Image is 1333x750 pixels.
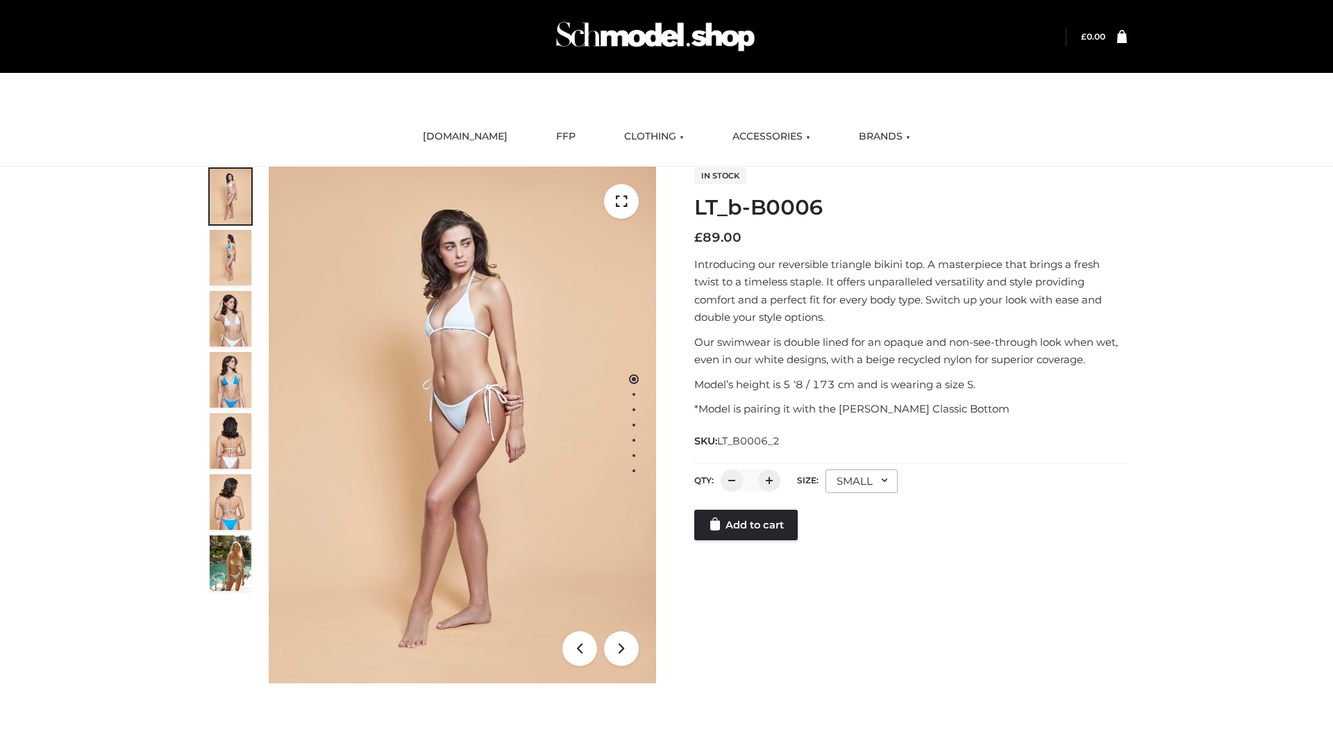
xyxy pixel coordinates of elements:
[269,167,656,683] img: LT_b-B0006
[210,474,251,530] img: ArielClassicBikiniTop_CloudNine_AzureSky_OW114ECO_8-scaled.jpg
[694,256,1127,326] p: Introducing our reversible triangle bikini top. A masterpiece that brings a fresh twist to a time...
[694,333,1127,369] p: Our swimwear is double lined for an opaque and non-see-through look when wet, even in our white d...
[546,122,586,152] a: FFP
[412,122,518,152] a: [DOMAIN_NAME]
[694,376,1127,394] p: Model’s height is 5 ‘8 / 173 cm and is wearing a size S.
[694,400,1127,418] p: *Model is pairing it with the [PERSON_NAME] Classic Bottom
[551,9,760,64] img: Schmodel Admin 964
[694,230,741,245] bdi: 89.00
[210,352,251,408] img: ArielClassicBikiniTop_CloudNine_AzureSky_OW114ECO_4-scaled.jpg
[717,435,780,447] span: LT_B0006_2
[825,469,898,493] div: SMALL
[210,535,251,591] img: Arieltop_CloudNine_AzureSky2.jpg
[694,167,746,184] span: In stock
[694,510,798,540] a: Add to cart
[694,195,1127,220] h1: LT_b-B0006
[210,291,251,347] img: ArielClassicBikiniTop_CloudNine_AzureSky_OW114ECO_3-scaled.jpg
[210,169,251,224] img: ArielClassicBikiniTop_CloudNine_AzureSky_OW114ECO_1-scaled.jpg
[1081,31,1087,42] span: £
[722,122,821,152] a: ACCESSORIES
[210,230,251,285] img: ArielClassicBikiniTop_CloudNine_AzureSky_OW114ECO_2-scaled.jpg
[694,230,703,245] span: £
[1081,31,1105,42] a: £0.00
[1081,31,1105,42] bdi: 0.00
[694,433,781,449] span: SKU:
[210,413,251,469] img: ArielClassicBikiniTop_CloudNine_AzureSky_OW114ECO_7-scaled.jpg
[694,475,714,485] label: QTY:
[848,122,921,152] a: BRANDS
[797,475,819,485] label: Size:
[614,122,694,152] a: CLOTHING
